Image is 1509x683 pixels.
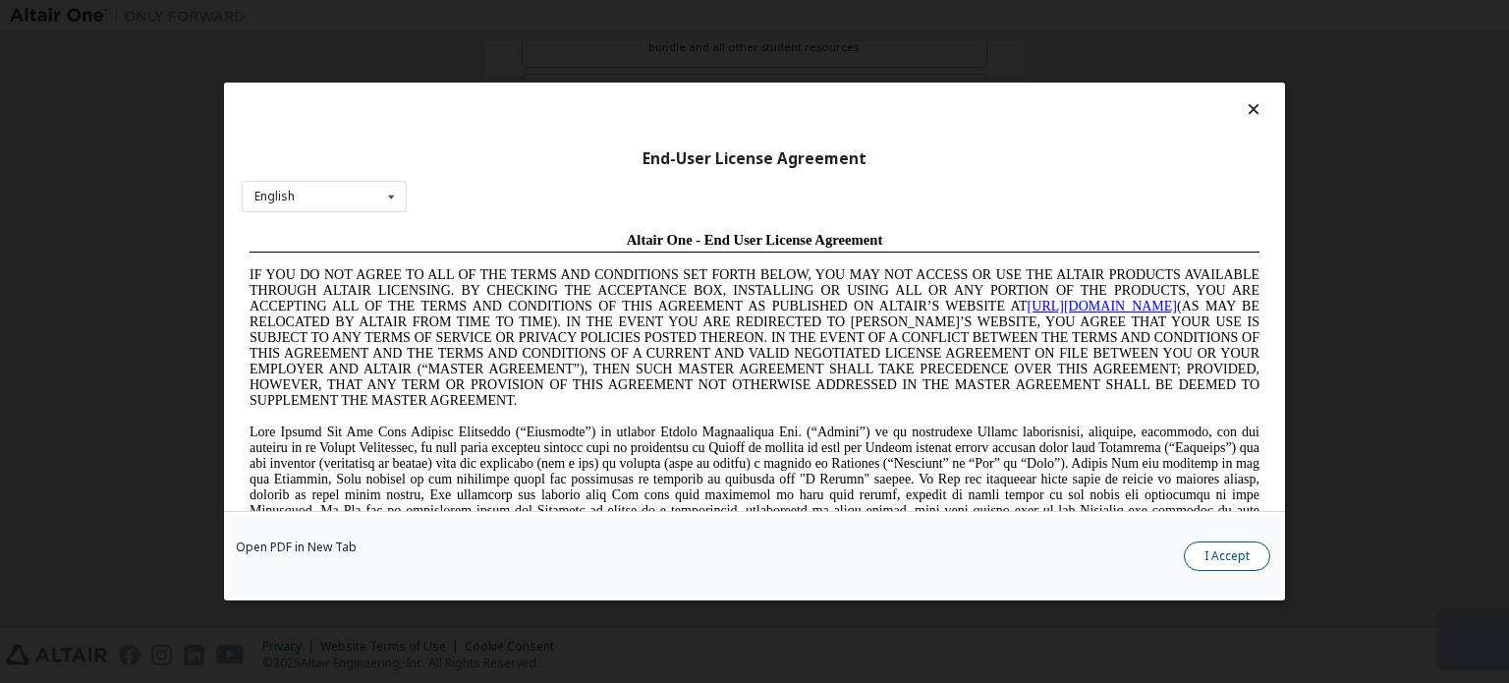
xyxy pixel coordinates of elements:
a: [URL][DOMAIN_NAME] [786,75,935,89]
a: Open PDF in New Tab [236,541,357,553]
div: End-User License Agreement [242,149,1267,169]
span: Lore Ipsumd Sit Ame Cons Adipisc Elitseddo (“Eiusmodte”) in utlabor Etdolo Magnaaliqua Eni. (“Adm... [8,200,1018,341]
span: Altair One - End User License Agreement [385,8,642,24]
span: IF YOU DO NOT AGREE TO ALL OF THE TERMS AND CONDITIONS SET FORTH BELOW, YOU MAY NOT ACCESS OR USE... [8,43,1018,184]
button: I Accept [1184,541,1270,571]
div: English [254,191,295,202]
